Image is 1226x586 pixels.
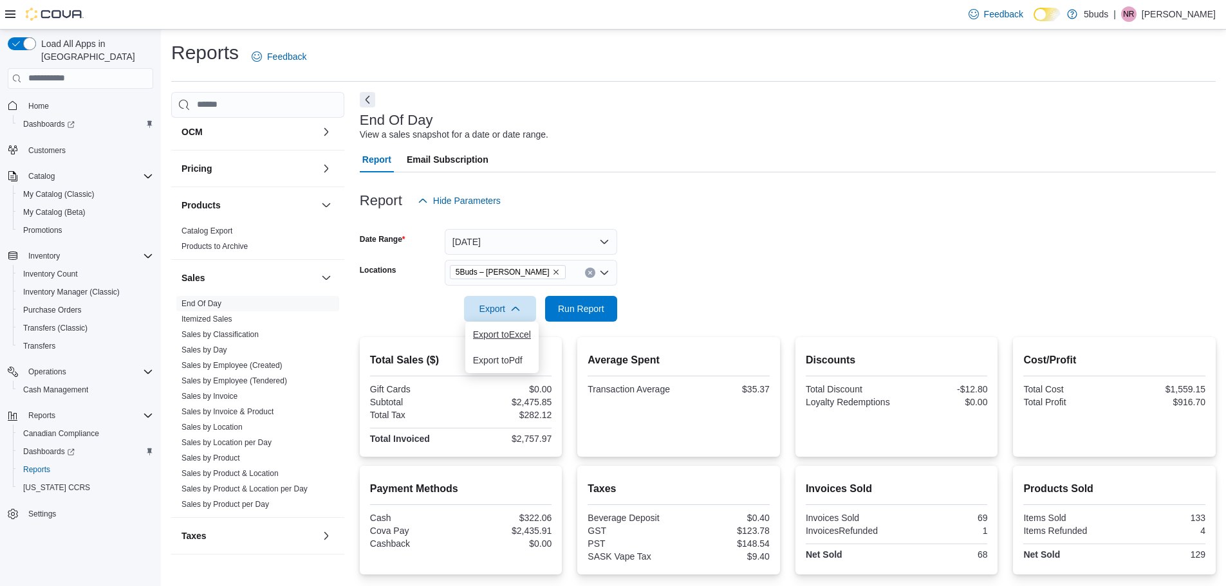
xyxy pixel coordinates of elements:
[558,302,604,315] span: Run Report
[682,526,770,536] div: $123.78
[23,169,153,184] span: Catalog
[181,242,248,251] a: Products to Archive
[472,296,528,322] span: Export
[899,549,987,560] div: 68
[370,481,552,497] h2: Payment Methods
[13,319,158,337] button: Transfers (Classic)
[463,397,552,407] div: $2,475.85
[682,513,770,523] div: $0.40
[18,116,153,132] span: Dashboards
[682,384,770,394] div: $35.37
[18,444,153,459] span: Dashboards
[588,538,676,549] div: PST
[23,364,153,380] span: Operations
[28,509,56,519] span: Settings
[370,526,458,536] div: Cova Pay
[181,529,207,542] h3: Taxes
[806,397,894,407] div: Loyalty Redemptions
[23,225,62,235] span: Promotions
[1023,353,1205,368] h2: Cost/Profit
[13,221,158,239] button: Promotions
[181,499,269,509] span: Sales by Product per Day
[23,506,61,522] a: Settings
[181,330,259,339] a: Sales by Classification
[181,391,237,401] span: Sales by Invoice
[181,271,316,284] button: Sales
[181,500,269,509] a: Sales by Product per Day
[1084,6,1108,22] p: 5buds
[433,194,501,207] span: Hide Parameters
[463,538,552,549] div: $0.00
[18,187,100,202] a: My Catalog (Classic)
[181,345,227,354] a: Sales by Day
[806,526,894,536] div: InvoicesRefunded
[23,408,60,423] button: Reports
[23,464,50,475] span: Reports
[23,143,71,158] a: Customers
[963,1,1028,27] a: Feedback
[1117,397,1205,407] div: $916.70
[319,161,334,176] button: Pricing
[360,113,433,128] h3: End Of Day
[13,115,158,133] a: Dashboards
[463,410,552,420] div: $282.12
[181,453,240,462] a: Sales by Product
[450,265,566,279] span: 5Buds – Warman
[588,353,770,368] h2: Average Spent
[463,434,552,444] div: $2,757.97
[360,92,375,107] button: Next
[899,397,987,407] div: $0.00
[3,141,158,160] button: Customers
[181,468,279,479] span: Sales by Product & Location
[473,329,531,340] span: Export to Excel
[28,410,55,421] span: Reports
[1023,397,1111,407] div: Total Profit
[13,301,158,319] button: Purchase Orders
[682,551,770,562] div: $9.40
[18,205,153,220] span: My Catalog (Beta)
[370,538,458,549] div: Cashback
[18,266,153,282] span: Inventory Count
[181,469,279,478] a: Sales by Product & Location
[23,207,86,217] span: My Catalog (Beta)
[181,392,237,401] a: Sales by Invoice
[181,125,203,138] h3: OCM
[36,37,153,63] span: Load All Apps in [GEOGRAPHIC_DATA]
[465,347,539,373] button: Export toPdf
[13,337,158,355] button: Transfers
[23,248,153,264] span: Inventory
[18,116,80,132] a: Dashboards
[18,223,153,238] span: Promotions
[23,305,82,315] span: Purchase Orders
[181,438,272,447] a: Sales by Location per Day
[181,162,212,175] h3: Pricing
[465,322,539,347] button: Export toExcel
[23,341,55,351] span: Transfers
[899,513,987,523] div: 69
[1117,549,1205,560] div: 129
[181,125,316,138] button: OCM
[3,363,158,381] button: Operations
[18,302,153,318] span: Purchase Orders
[360,128,548,142] div: View a sales snapshot for a date or date range.
[18,302,87,318] a: Purchase Orders
[370,513,458,523] div: Cash
[181,314,232,324] span: Itemized Sales
[806,384,894,394] div: Total Discount
[23,482,90,493] span: [US_STATE] CCRS
[1123,6,1134,22] span: NR
[18,320,153,336] span: Transfers (Classic)
[181,361,283,370] a: Sales by Employee (Created)
[3,96,158,115] button: Home
[1121,6,1137,22] div: Nicole Ryland
[18,284,153,300] span: Inventory Manager (Classic)
[181,360,283,371] span: Sales by Employee (Created)
[588,481,770,497] h2: Taxes
[319,270,334,286] button: Sales
[463,513,552,523] div: $322.06
[899,384,987,394] div: -$12.80
[1023,526,1111,536] div: Items Refunded
[13,203,158,221] button: My Catalog (Beta)
[23,364,71,380] button: Operations
[181,199,316,212] button: Products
